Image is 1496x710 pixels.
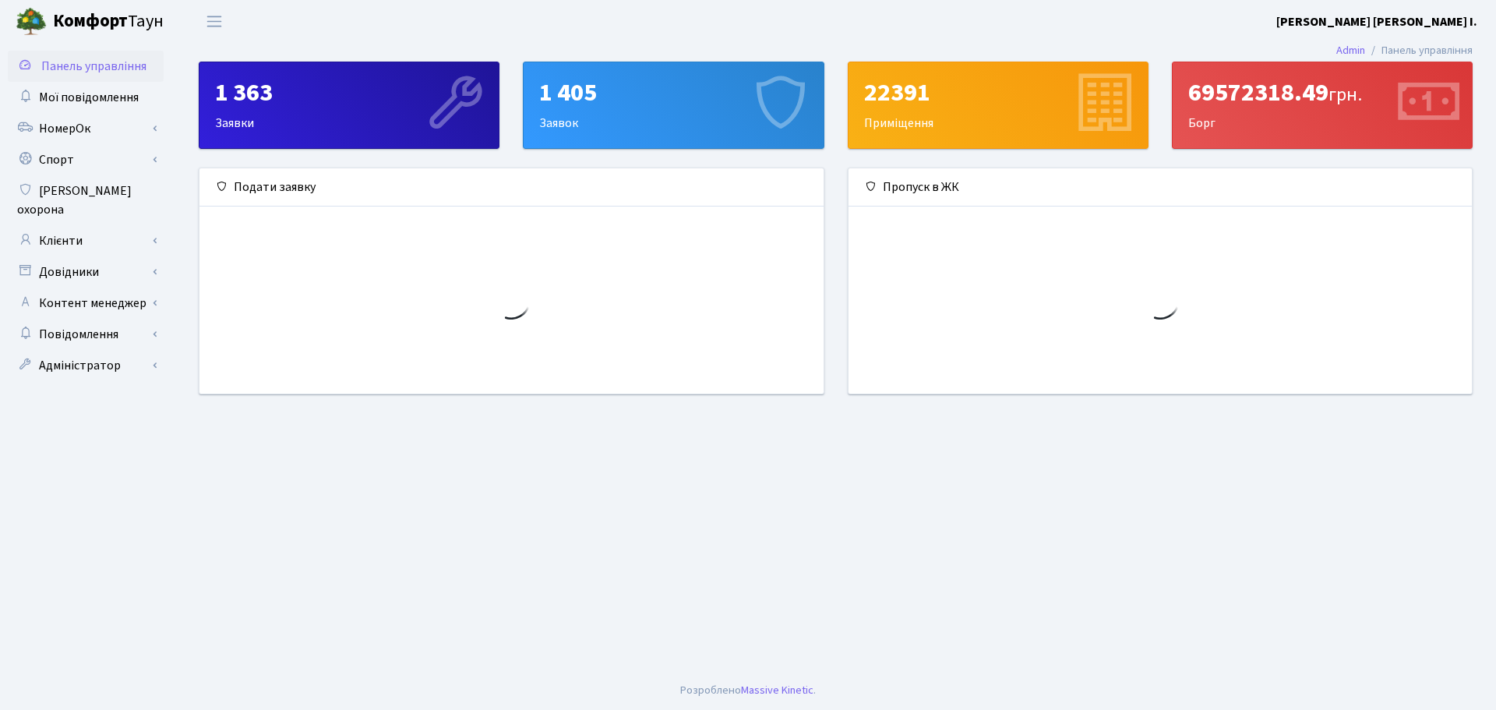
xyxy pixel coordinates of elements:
[39,89,139,106] span: Мої повідомлення
[849,168,1473,207] div: Пропуск в ЖК
[16,6,47,37] img: logo.png
[1173,62,1472,148] div: Борг
[680,682,816,699] div: Розроблено .
[1336,42,1365,58] a: Admin
[523,62,824,149] a: 1 405Заявок
[741,682,813,698] a: Massive Kinetic
[849,62,1148,148] div: Приміщення
[195,9,234,34] button: Переключити навігацію
[1313,34,1496,67] nav: breadcrumb
[1276,12,1477,31] a: [PERSON_NAME] [PERSON_NAME] I.
[8,175,164,225] a: [PERSON_NAME] охорона
[1328,81,1362,108] span: грн.
[215,78,483,108] div: 1 363
[8,82,164,113] a: Мої повідомлення
[8,51,164,82] a: Панель управління
[199,168,824,207] div: Подати заявку
[8,113,164,144] a: НомерОк
[1276,13,1477,30] b: [PERSON_NAME] [PERSON_NAME] I.
[53,9,128,34] b: Комфорт
[864,78,1132,108] div: 22391
[8,225,164,256] a: Клієнти
[539,78,807,108] div: 1 405
[53,9,164,35] span: Таун
[8,256,164,288] a: Довідники
[199,62,499,148] div: Заявки
[524,62,823,148] div: Заявок
[1365,42,1473,59] li: Панель управління
[8,350,164,381] a: Адміністратор
[8,319,164,350] a: Повідомлення
[8,144,164,175] a: Спорт
[199,62,499,149] a: 1 363Заявки
[41,58,146,75] span: Панель управління
[848,62,1148,149] a: 22391Приміщення
[1188,78,1456,108] div: 69572318.49
[8,288,164,319] a: Контент менеджер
